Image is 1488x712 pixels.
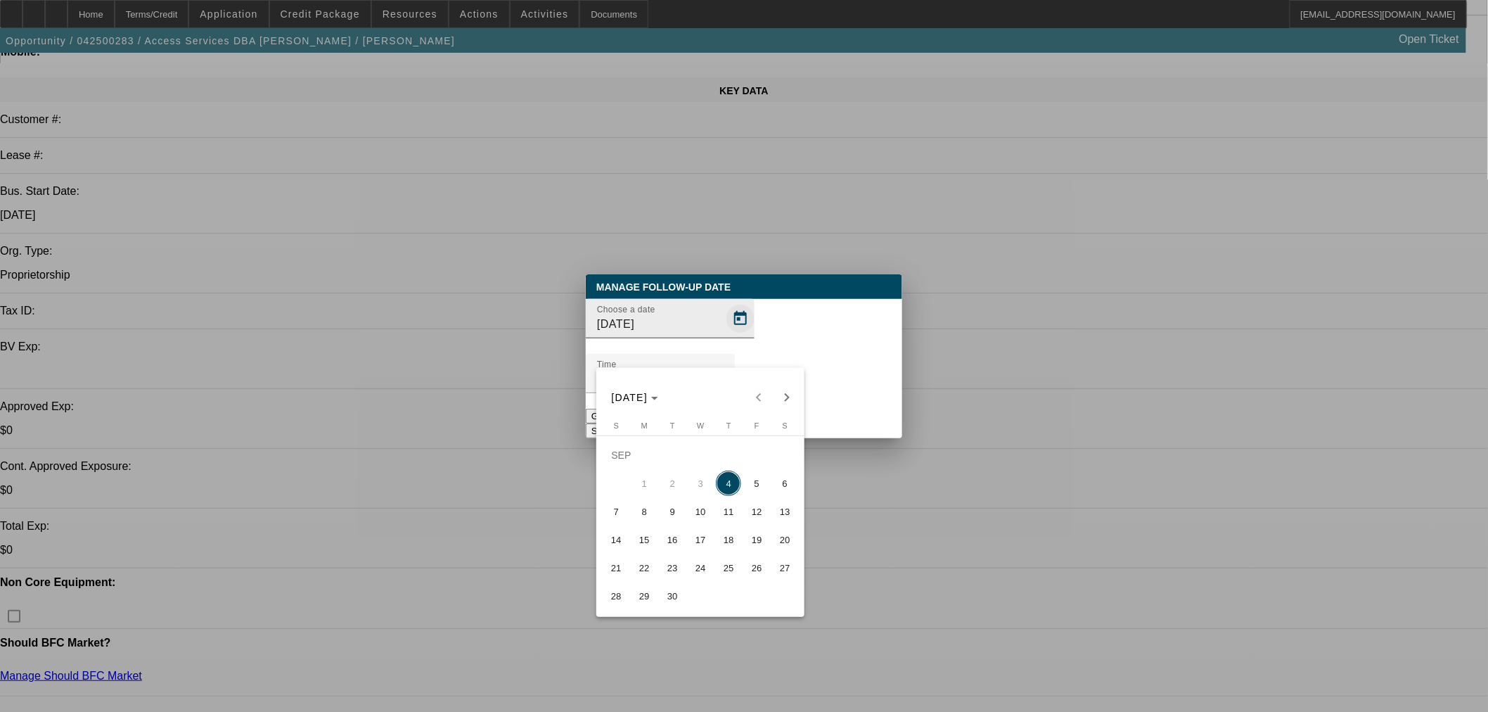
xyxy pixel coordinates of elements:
button: September 6, 2025 [771,469,799,497]
button: September 15, 2025 [630,526,658,554]
span: 13 [772,499,797,524]
button: September 25, 2025 [714,554,743,582]
button: September 27, 2025 [771,554,799,582]
button: September 10, 2025 [686,497,714,526]
span: 27 [772,555,797,580]
span: 28 [603,583,629,609]
span: 24 [688,555,713,580]
span: W [697,421,704,430]
span: T [726,421,731,430]
span: 29 [631,583,657,609]
button: Choose month and year [606,385,665,410]
button: September 8, 2025 [630,497,658,526]
span: 2 [660,471,685,496]
span: 18 [716,527,741,552]
span: 21 [603,555,629,580]
button: September 28, 2025 [602,582,630,610]
button: September 13, 2025 [771,497,799,526]
button: September 24, 2025 [686,554,714,582]
button: September 30, 2025 [658,582,686,610]
span: S [783,421,788,430]
span: T [670,421,675,430]
span: M [641,421,648,430]
button: September 3, 2025 [686,469,714,497]
span: 5 [744,471,769,496]
span: 12 [744,499,769,524]
span: 3 [688,471,713,496]
button: September 26, 2025 [743,554,771,582]
button: September 23, 2025 [658,554,686,582]
button: September 20, 2025 [771,526,799,554]
button: September 12, 2025 [743,497,771,526]
button: Next month [773,383,801,412]
button: September 4, 2025 [714,469,743,497]
button: September 5, 2025 [743,469,771,497]
button: September 1, 2025 [630,469,658,497]
span: 11 [716,499,741,524]
button: September 14, 2025 [602,526,630,554]
span: F [755,421,759,430]
span: 19 [744,527,769,552]
span: 14 [603,527,629,552]
span: 17 [688,527,713,552]
span: 1 [631,471,657,496]
span: 7 [603,499,629,524]
span: 22 [631,555,657,580]
span: S [614,421,619,430]
button: September 19, 2025 [743,526,771,554]
button: September 21, 2025 [602,554,630,582]
span: [DATE] [612,392,648,403]
button: September 22, 2025 [630,554,658,582]
span: 10 [688,499,713,524]
span: 20 [772,527,797,552]
span: 6 [772,471,797,496]
span: 23 [660,555,685,580]
button: September 11, 2025 [714,497,743,526]
span: 9 [660,499,685,524]
td: SEP [602,441,799,469]
button: September 16, 2025 [658,526,686,554]
button: September 7, 2025 [602,497,630,526]
span: 8 [631,499,657,524]
button: September 29, 2025 [630,582,658,610]
span: 15 [631,527,657,552]
button: September 9, 2025 [658,497,686,526]
button: September 2, 2025 [658,469,686,497]
span: 4 [716,471,741,496]
button: September 17, 2025 [686,526,714,554]
span: 25 [716,555,741,580]
span: 26 [744,555,769,580]
span: 30 [660,583,685,609]
button: September 18, 2025 [714,526,743,554]
span: 16 [660,527,685,552]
